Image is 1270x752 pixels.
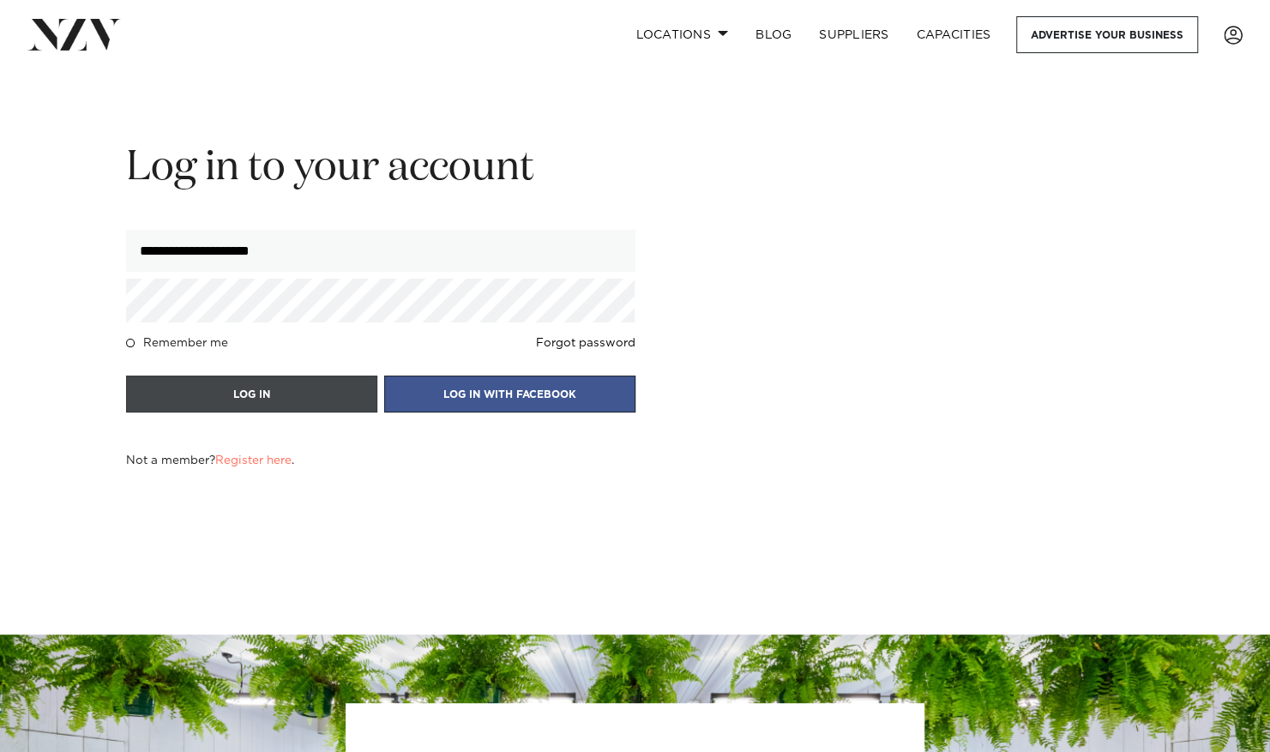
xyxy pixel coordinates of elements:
[126,141,635,196] h2: Log in to your account
[126,454,294,467] h4: Not a member? .
[903,16,1005,53] a: Capacities
[27,19,121,50] img: nzv-logo.png
[143,336,228,350] h4: Remember me
[805,16,902,53] a: SUPPLIERS
[1016,16,1198,53] a: Advertise your business
[536,336,635,350] a: Forgot password
[126,376,377,412] button: LOG IN
[384,386,635,401] a: LOG IN WITH FACEBOOK
[742,16,805,53] a: BLOG
[215,454,292,466] a: Register here
[384,376,635,412] button: LOG IN WITH FACEBOOK
[622,16,742,53] a: Locations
